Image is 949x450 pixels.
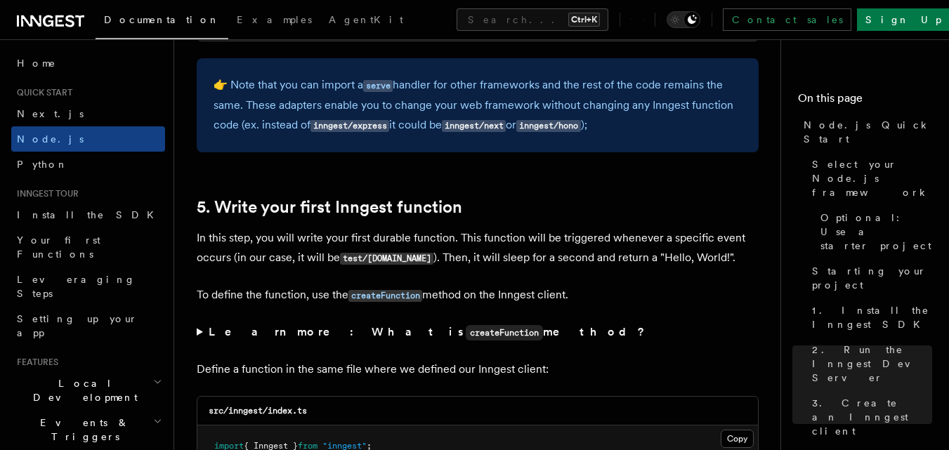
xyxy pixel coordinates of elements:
code: serve [363,80,393,92]
code: inngest/next [442,120,506,132]
a: Examples [228,4,320,38]
span: Setting up your app [17,313,138,338]
p: To define the function, use the method on the Inngest client. [197,285,759,305]
a: Node.js [11,126,165,152]
a: Next.js [11,101,165,126]
code: inngest/express [310,120,389,132]
span: Quick start [11,87,72,98]
a: Node.js Quick Start [798,112,932,152]
a: Python [11,152,165,177]
span: Install the SDK [17,209,162,220]
code: inngest/hono [516,120,580,132]
p: Define a function in the same file where we defined our Inngest client: [197,359,759,379]
a: Home [11,51,165,76]
span: Features [11,357,58,368]
a: createFunction [348,288,422,301]
strong: Learn more: What is method? [209,325,648,338]
button: Toggle dark mode [667,11,700,28]
span: Documentation [104,14,220,25]
a: Documentation [96,4,228,39]
span: Optional: Use a starter project [820,211,932,253]
a: Starting your project [806,258,932,298]
span: Examples [237,14,312,25]
span: Select your Node.js framework [812,157,932,199]
span: Events & Triggers [11,416,153,444]
code: createFunction [348,290,422,302]
summary: Learn more: What iscreateFunctionmethod? [197,322,759,343]
a: 3. Create an Inngest client [806,390,932,444]
span: Node.js Quick Start [804,118,932,146]
span: 2. Run the Inngest Dev Server [812,343,932,385]
span: Leveraging Steps [17,274,136,299]
span: AgentKit [329,14,403,25]
kbd: Ctrl+K [568,13,600,27]
code: src/inngest/index.ts [209,406,307,416]
a: 5. Write your first Inngest function [197,197,462,217]
a: Setting up your app [11,306,165,345]
span: Next.js [17,108,84,119]
span: 3. Create an Inngest client [812,396,932,438]
a: AgentKit [320,4,412,38]
span: Local Development [11,376,153,404]
button: Copy [721,430,754,448]
code: createFunction [466,325,543,340]
a: Leveraging Steps [11,267,165,306]
button: Search...Ctrl+K [457,8,608,31]
a: Install the SDK [11,202,165,227]
p: 👉 Note that you can import a handler for other frameworks and the rest of the code remains the sa... [214,75,742,135]
a: 2. Run the Inngest Dev Server [806,337,932,390]
a: Optional: Use a starter project [815,205,932,258]
a: serve [363,78,393,91]
h4: On this page [798,90,932,112]
button: Events & Triggers [11,410,165,449]
a: Contact sales [723,8,851,31]
span: Node.js [17,133,84,145]
span: 1. Install the Inngest SDK [812,303,932,331]
span: Starting your project [812,264,932,292]
a: Your first Functions [11,227,165,267]
span: Python [17,159,68,170]
span: Your first Functions [17,234,100,260]
a: Select your Node.js framework [806,152,932,205]
button: Local Development [11,371,165,410]
code: test/[DOMAIN_NAME] [340,253,433,265]
span: Inngest tour [11,188,79,199]
p: In this step, you will write your first durable function. This function will be triggered wheneve... [197,228,759,268]
span: Home [17,56,56,70]
a: 1. Install the Inngest SDK [806,298,932,337]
